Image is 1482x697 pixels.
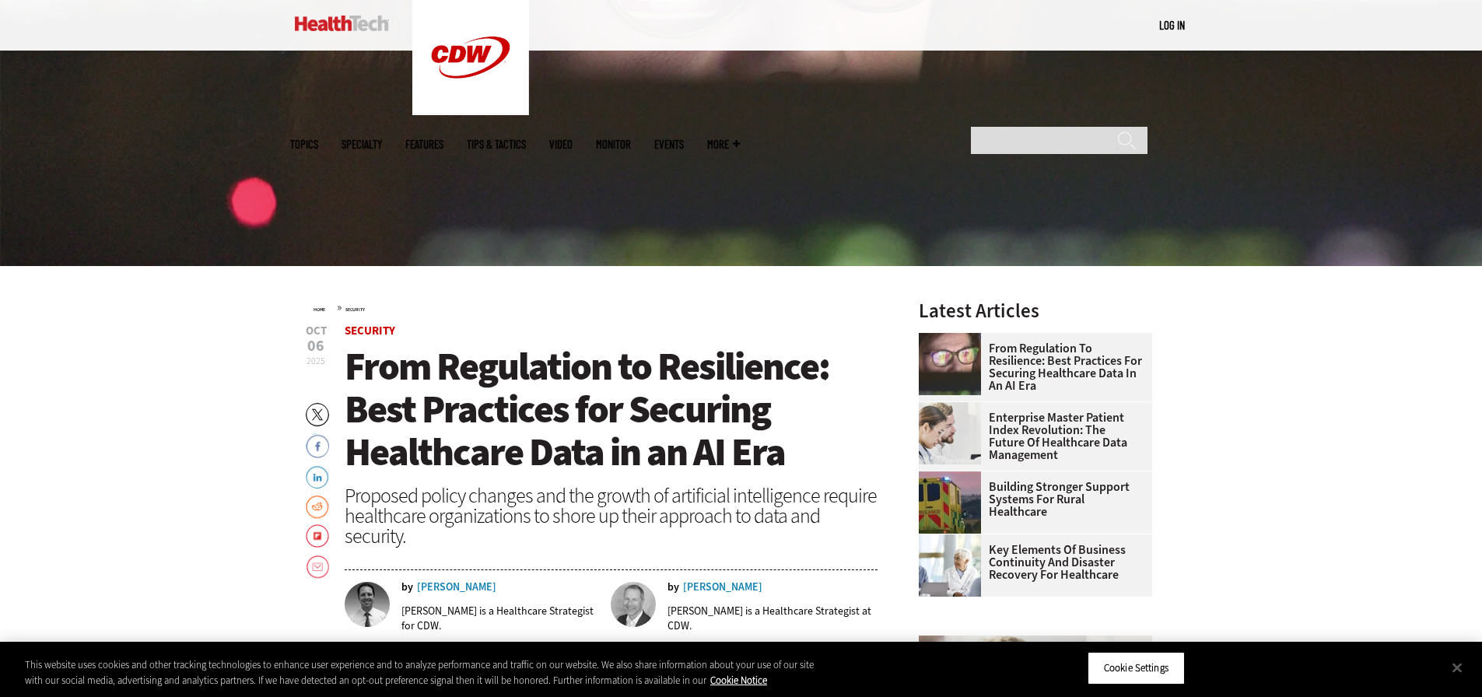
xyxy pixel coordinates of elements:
div: This website uses cookies and other tracking technologies to enhance user experience and to analy... [25,657,815,688]
span: Topics [290,138,318,150]
a: MonITor [596,138,631,150]
button: Close [1440,650,1474,685]
a: CDW [412,103,529,119]
a: Events [654,138,684,150]
a: Enterprise Master Patient Index Revolution: The Future of Healthcare Data Management [919,412,1143,461]
a: [PERSON_NAME] [417,582,496,593]
span: 2025 [307,355,325,367]
span: 06 [306,338,327,354]
a: incident response team discusses around a table [919,534,989,547]
a: Video [549,138,573,150]
span: Oct [306,325,327,337]
img: medical researchers look at data on desktop monitor [919,402,981,464]
a: Log in [1159,18,1185,32]
p: [PERSON_NAME] is a Healthcare Strategist for CDW. [401,604,601,633]
h3: Latest Articles [919,301,1152,320]
a: Building Stronger Support Systems for Rural Healthcare [919,481,1143,518]
p: [PERSON_NAME] is a Healthcare Strategist at CDW. [667,604,878,633]
img: incident response team discusses around a table [919,534,981,597]
img: Home [295,16,389,31]
a: Features [405,138,443,150]
div: » [314,301,878,313]
div: Proposed policy changes and the growth of artificial intelligence require healthcare organization... [345,485,878,546]
a: ambulance driving down country road at sunset [919,471,989,484]
span: From Regulation to Resilience: Best Practices for Securing Healthcare Data in an AI Era [345,341,829,478]
a: From Regulation to Resilience: Best Practices for Securing Healthcare Data in an AI Era [919,342,1143,392]
a: More information about your privacy [710,674,767,687]
img: ambulance driving down country road at sunset [919,471,981,534]
a: [PERSON_NAME] [683,582,762,593]
button: Cookie Settings [1088,652,1185,685]
a: medical researchers look at data on desktop monitor [919,402,989,415]
img: woman wearing glasses looking at healthcare data on screen [919,333,981,395]
a: Security [345,323,395,338]
a: Home [314,306,325,313]
span: by [401,582,413,593]
a: Security [345,306,365,313]
span: by [667,582,679,593]
span: Specialty [342,138,382,150]
a: Tips & Tactics [467,138,526,150]
img: Benjamin Sokolow [611,582,656,627]
a: Key Elements of Business Continuity and Disaster Recovery for Healthcare [919,544,1143,581]
a: woman wearing glasses looking at healthcare data on screen [919,333,989,345]
img: Lee Pierce [345,582,390,627]
span: More [707,138,740,150]
div: User menu [1159,17,1185,33]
